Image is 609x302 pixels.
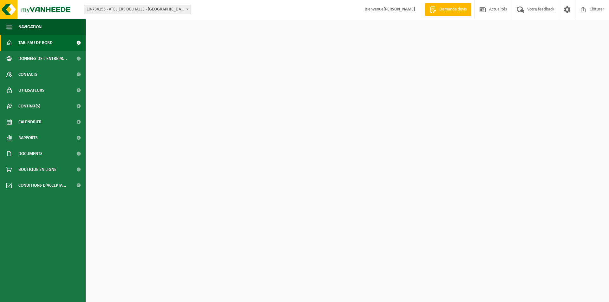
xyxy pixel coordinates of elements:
span: Utilisateurs [18,82,44,98]
span: Contrat(s) [18,98,40,114]
span: Contacts [18,67,37,82]
span: Données de l'entrepr... [18,51,67,67]
span: Boutique en ligne [18,162,56,177]
span: Tableau de bord [18,35,53,51]
span: Conditions d'accepta... [18,177,66,193]
span: Calendrier [18,114,42,130]
a: Demande devis [425,3,471,16]
span: 10-734155 - ATELIERS DELHALLE - WARNANT-DREYE [84,5,191,14]
span: Rapports [18,130,38,146]
span: Navigation [18,19,42,35]
span: Documents [18,146,43,162]
span: Demande devis [438,6,468,13]
strong: [PERSON_NAME] [383,7,415,12]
